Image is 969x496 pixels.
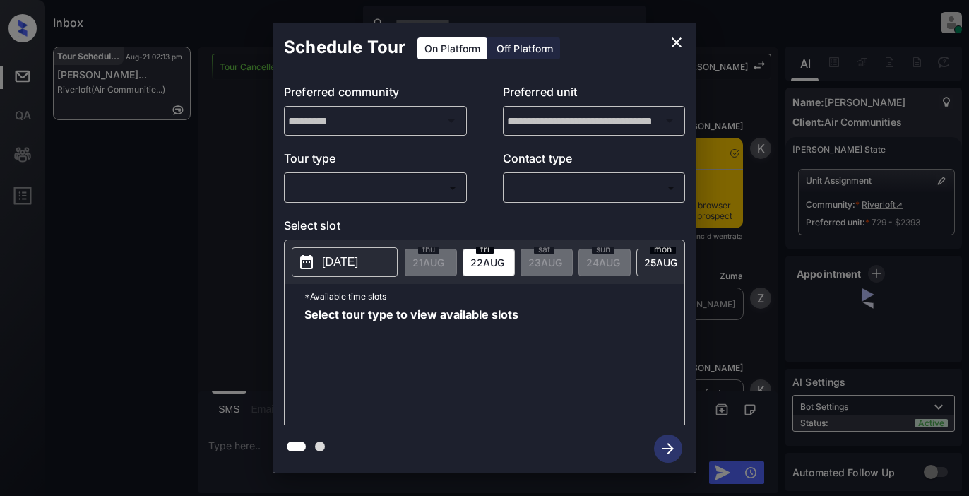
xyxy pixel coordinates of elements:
[636,249,689,276] div: date-select
[503,83,686,106] p: Preferred unit
[650,245,676,254] span: mon
[284,150,467,172] p: Tour type
[489,37,560,59] div: Off Platform
[463,249,515,276] div: date-select
[304,284,684,309] p: *Available time slots
[470,256,504,268] span: 22 AUG
[476,245,494,254] span: fri
[503,150,686,172] p: Contact type
[284,217,685,240] p: Select slot
[304,309,518,422] span: Select tour type to view available slots
[322,254,358,271] p: [DATE]
[644,256,677,268] span: 25 AUG
[292,247,398,277] button: [DATE]
[284,83,467,106] p: Preferred community
[417,37,487,59] div: On Platform
[273,23,417,72] h2: Schedule Tour
[662,28,691,57] button: close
